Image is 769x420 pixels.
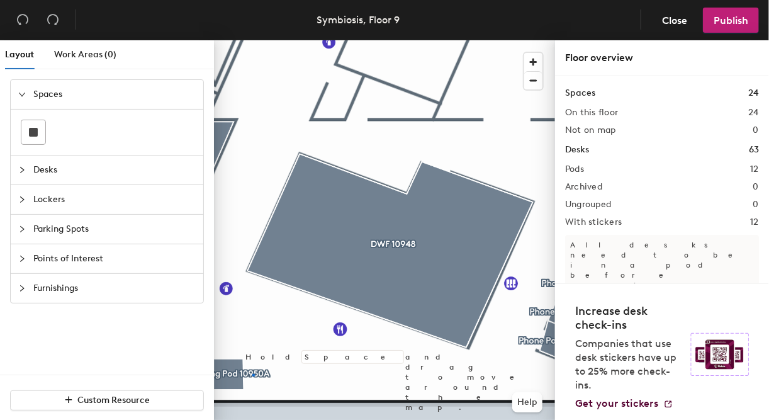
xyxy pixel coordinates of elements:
[33,80,196,109] span: Spaces
[750,217,759,227] h2: 12
[703,8,759,33] button: Publish
[317,12,400,28] div: Symbiosis, Floor 9
[748,86,759,100] h1: 24
[575,397,658,409] span: Get your stickers
[565,164,584,174] h2: Pods
[565,108,619,118] h2: On this floor
[691,333,749,376] img: Sticker logo
[33,244,196,273] span: Points of Interest
[40,8,65,33] button: Redo (⌘ + ⇧ + Z)
[753,125,759,135] h2: 0
[575,304,683,332] h4: Increase desk check-ins
[753,200,759,210] h2: 0
[33,185,196,214] span: Lockers
[10,8,35,33] button: Undo (⌘ + Z)
[662,14,687,26] span: Close
[33,156,196,184] span: Desks
[753,182,759,192] h2: 0
[565,143,589,157] h1: Desks
[78,395,150,406] span: Custom Resource
[54,49,116,60] span: Work Areas (0)
[16,13,29,26] span: undo
[18,225,26,233] span: collapsed
[565,50,759,65] div: Floor overview
[18,166,26,174] span: collapsed
[565,235,759,295] p: All desks need to be in a pod before saving
[749,143,759,157] h1: 63
[651,8,698,33] button: Close
[10,390,204,411] button: Custom Resource
[565,86,595,100] h1: Spaces
[748,108,759,118] h2: 24
[575,337,683,392] p: Companies that use desk stickers have up to 25% more check-ins.
[512,392,542,412] button: Help
[750,164,759,174] h2: 12
[565,200,612,210] h2: Ungrouped
[575,397,673,410] a: Get your stickers
[565,217,622,227] h2: With stickers
[5,49,34,60] span: Layout
[18,285,26,292] span: collapsed
[565,182,602,192] h2: Archived
[33,274,196,303] span: Furnishings
[18,255,26,263] span: collapsed
[565,125,616,135] h2: Not on map
[33,215,196,244] span: Parking Spots
[18,196,26,203] span: collapsed
[18,91,26,98] span: expanded
[714,14,748,26] span: Publish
